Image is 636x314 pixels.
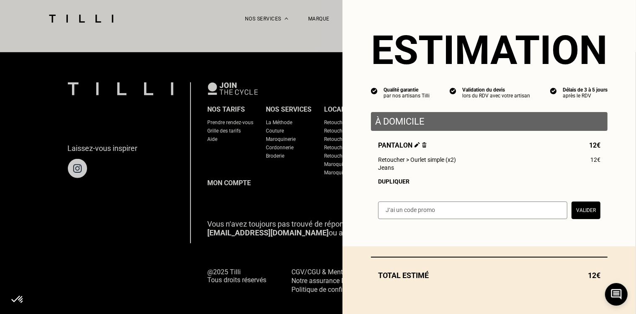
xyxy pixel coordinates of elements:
[563,87,608,93] div: Délais de 3 à 5 jours
[384,93,430,99] div: par nos artisans Tilli
[378,156,456,163] span: Retoucher > Ourlet simple (x2)
[371,27,608,74] section: Estimation
[371,87,378,94] img: icon list info
[462,93,530,99] div: lors du RDV avec votre artisan
[450,87,456,94] img: icon list info
[590,156,600,163] span: 12€
[415,142,420,148] img: Éditer
[550,87,557,94] img: icon list info
[462,87,530,93] div: Validation du devis
[422,142,427,148] img: Supprimer
[588,271,600,280] span: 12€
[378,202,567,219] input: J‘ai un code promo
[371,271,608,280] div: Total estimé
[589,141,600,149] span: 12€
[572,202,600,219] button: Valider
[375,116,603,127] p: À domicile
[384,87,430,93] div: Qualité garantie
[378,178,600,185] div: Dupliquer
[378,141,427,149] span: Pantalon
[563,93,608,99] div: après le RDV
[378,164,394,171] span: Jeans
